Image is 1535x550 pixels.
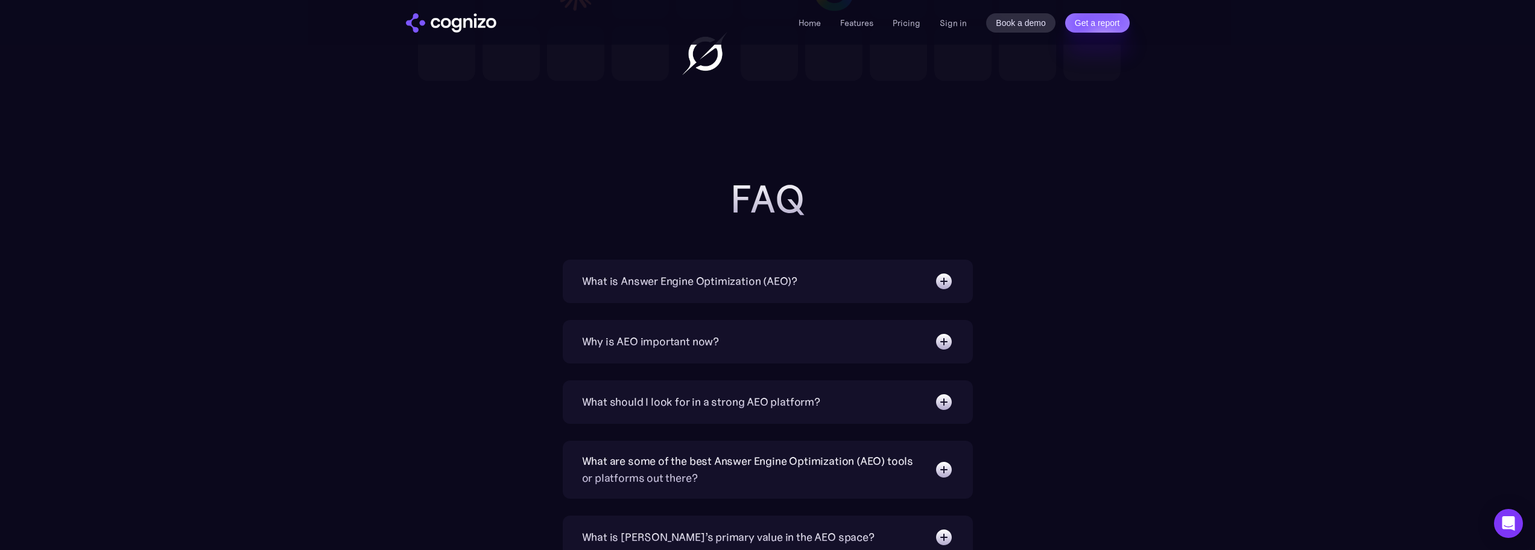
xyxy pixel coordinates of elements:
div: What is Answer Engine Optimization (AEO)? [582,273,798,290]
a: Pricing [893,18,920,28]
a: Home [799,18,821,28]
a: home [406,13,496,33]
div: Open Intercom Messenger [1494,509,1523,538]
h2: FAQ [527,177,1009,221]
a: Features [840,18,873,28]
img: cognizo logo [406,13,496,33]
a: Get a report [1065,13,1130,33]
div: What are some of the best Answer Engine Optimization (AEO) tools or platforms out there? [582,453,922,487]
div: What is [PERSON_NAME]’s primary value in the AEO space? [582,529,875,546]
a: Book a demo [986,13,1056,33]
a: Sign in [940,16,967,30]
div: Why is AEO important now? [582,333,720,350]
div: What should I look for in a strong AEO platform? [582,394,820,411]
